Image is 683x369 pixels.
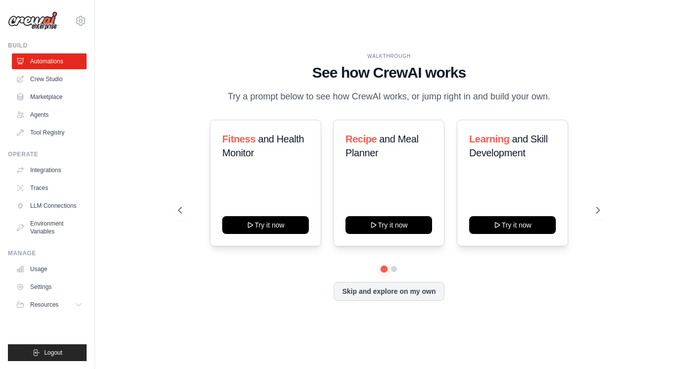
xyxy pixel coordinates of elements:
[12,107,87,123] a: Agents
[12,297,87,313] button: Resources
[12,216,87,239] a: Environment Variables
[223,90,555,104] p: Try a prompt below to see how CrewAI works, or jump right in and build your own.
[345,134,377,144] span: Recipe
[12,261,87,277] a: Usage
[12,198,87,214] a: LLM Connections
[345,216,432,234] button: Try it now
[222,216,309,234] button: Try it now
[222,134,255,144] span: Fitness
[469,134,547,158] span: and Skill Development
[469,134,509,144] span: Learning
[8,150,87,158] div: Operate
[8,42,87,49] div: Build
[44,349,62,357] span: Logout
[8,249,87,257] div: Manage
[12,279,87,295] a: Settings
[12,71,87,87] a: Crew Studio
[222,134,304,158] span: and Health Monitor
[8,11,57,30] img: Logo
[12,125,87,140] a: Tool Registry
[345,134,418,158] span: and Meal Planner
[334,282,444,301] button: Skip and explore on my own
[178,52,599,60] div: WALKTHROUGH
[178,64,599,82] h1: See how CrewAI works
[30,301,58,309] span: Resources
[469,216,556,234] button: Try it now
[12,180,87,196] a: Traces
[12,162,87,178] a: Integrations
[12,53,87,69] a: Automations
[8,344,87,361] button: Logout
[12,89,87,105] a: Marketplace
